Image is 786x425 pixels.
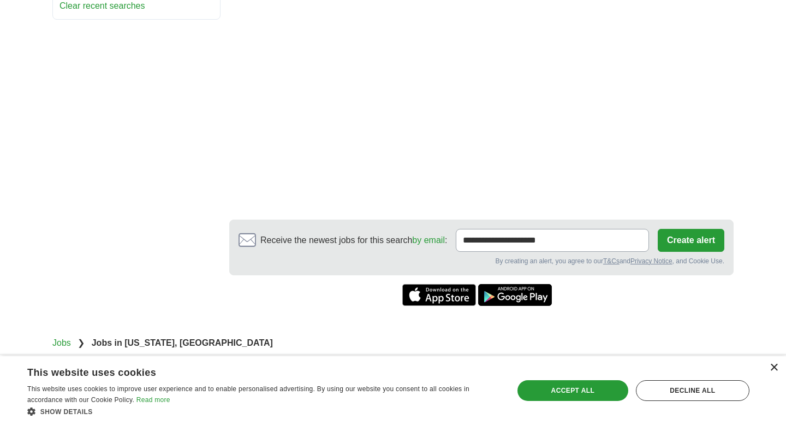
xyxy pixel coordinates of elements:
[770,364,778,372] div: Close
[27,385,469,404] span: This website uses cookies to improve user experience and to enable personalised advertising. By u...
[636,380,749,401] div: Decline all
[402,284,476,306] a: Get the iPhone app
[40,408,93,416] span: Show details
[92,338,273,347] strong: Jobs in [US_STATE], [GEOGRAPHIC_DATA]
[658,229,724,252] button: Create alert
[630,257,672,265] a: Privacy Notice
[78,338,85,347] span: ❯
[412,235,445,245] a: by email
[52,338,71,347] a: Jobs
[478,284,552,306] a: Get the Android app
[136,396,170,404] a: Read more, opens a new window
[27,363,472,379] div: This website uses cookies
[59,1,145,10] a: Clear recent searches
[27,406,499,417] div: Show details
[239,256,724,266] div: By creating an alert, you agree to our and , and Cookie Use.
[517,380,628,401] div: Accept all
[260,234,447,247] span: Receive the newest jobs for this search :
[603,257,620,265] a: T&Cs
